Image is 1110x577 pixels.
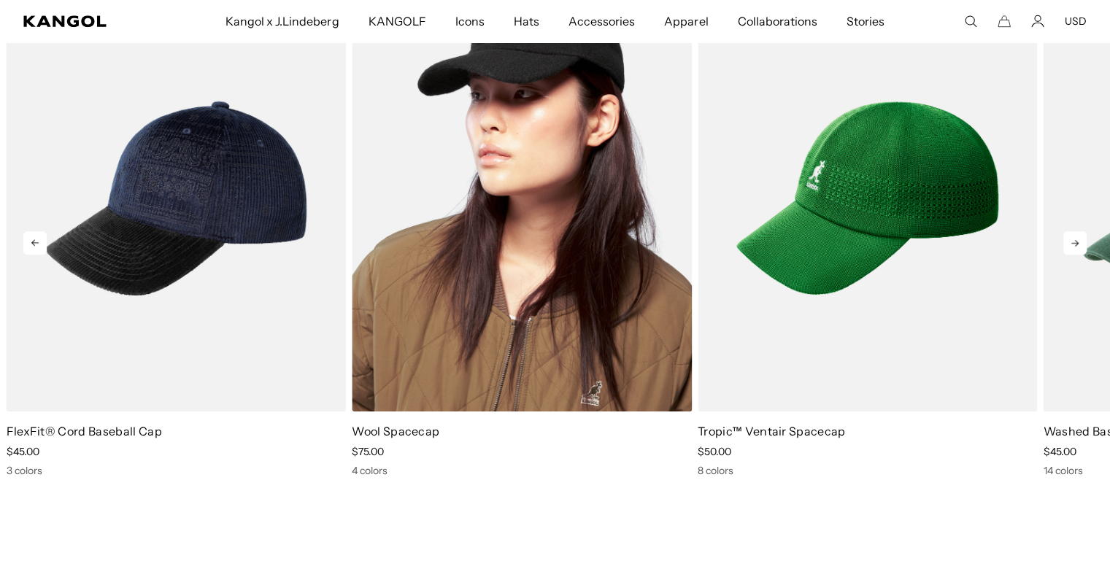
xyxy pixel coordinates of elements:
a: Tropic™ Ventair Spacecap [698,424,846,438]
div: 3 colors [7,464,347,477]
button: USD [1065,15,1087,28]
div: 4 colors [352,464,692,477]
button: Cart [998,15,1011,28]
a: Wool Spacecap [352,424,439,438]
a: FlexFit® Cord Baseball Cap [7,424,162,438]
summary: Search here [964,15,977,28]
span: $45.00 [7,445,39,458]
span: $75.00 [352,445,384,458]
span: $45.00 [1044,445,1076,458]
span: $50.00 [698,445,731,458]
a: Account [1031,15,1044,28]
a: Kangol [23,15,148,27]
div: 8 colors [698,464,1038,477]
